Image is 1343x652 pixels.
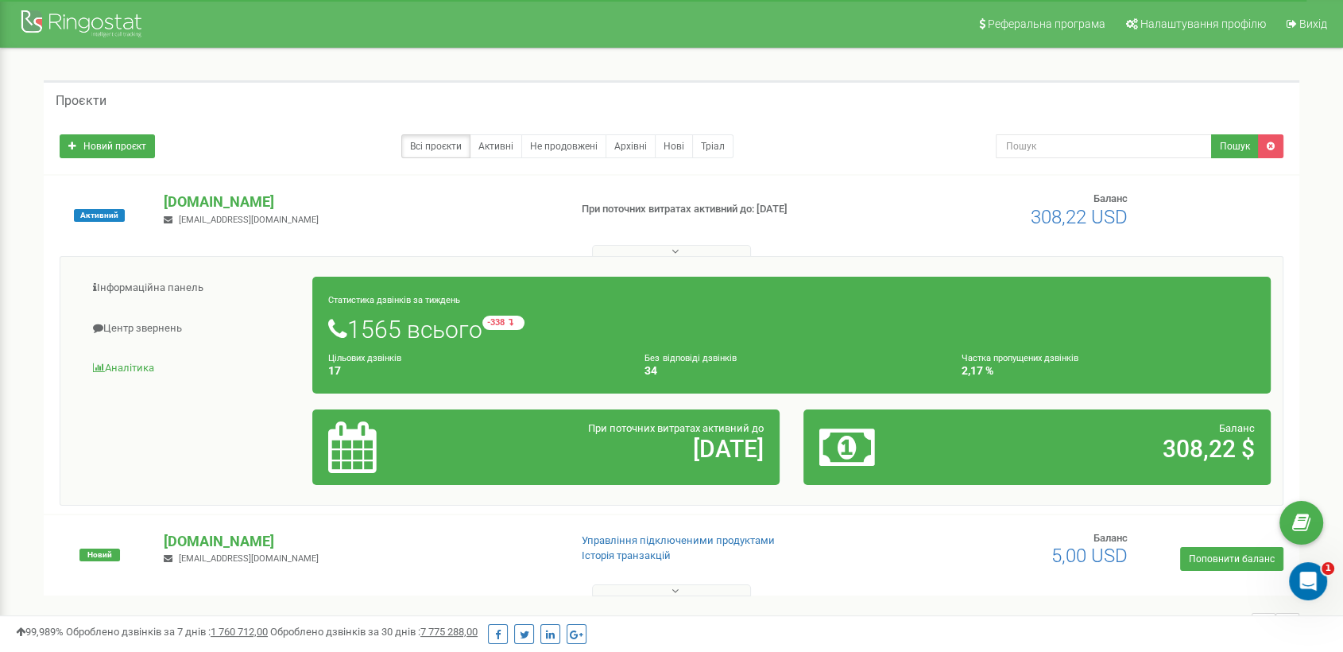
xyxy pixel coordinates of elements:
[328,353,401,363] small: Цільових дзвінків
[328,365,621,377] h4: 17
[962,365,1255,377] h4: 2,17 %
[1093,532,1128,544] span: Баланс
[420,626,478,638] u: 7 775 288,00
[1289,562,1327,600] iframe: Intercom live chat
[179,553,319,564] span: [EMAIL_ADDRESS][DOMAIN_NAME]
[973,436,1255,462] h2: 308,22 $
[996,134,1213,158] input: Пошук
[582,549,671,561] a: Історія транзакцій
[72,269,313,308] a: Інформаційна панель
[692,134,733,158] a: Тріал
[644,353,736,363] small: Без відповіді дзвінків
[481,436,763,462] h2: [DATE]
[1219,422,1255,434] span: Баланс
[72,349,313,388] a: Аналiтика
[401,134,470,158] a: Всі проєкти
[16,626,64,638] span: 99,989%
[79,549,120,561] span: Новий
[328,316,1255,343] h1: 1565 всього
[164,531,555,552] p: [DOMAIN_NAME]
[211,626,268,638] u: 1 760 712,00
[582,534,775,546] a: Управління підключеними продуктами
[1093,192,1128,204] span: Баланс
[270,626,478,638] span: Оброблено дзвінків за 30 днів :
[1140,17,1266,30] span: Налаштування профілю
[328,295,460,305] small: Статистика дзвінків за тиждень
[470,134,522,158] a: Активні
[1051,545,1128,567] span: 5,00 USD
[1180,547,1283,571] a: Поповнити баланс
[1031,206,1128,228] span: 308,22 USD
[72,309,313,348] a: Центр звернень
[60,134,155,158] a: Новий проєкт
[606,134,656,158] a: Архівні
[655,134,693,158] a: Нові
[644,365,938,377] h4: 34
[962,353,1078,363] small: Частка пропущених дзвінків
[988,17,1105,30] span: Реферальна програма
[179,215,319,225] span: [EMAIL_ADDRESS][DOMAIN_NAME]
[66,626,268,638] span: Оброблено дзвінків за 7 днів :
[1211,134,1259,158] button: Пошук
[1322,562,1334,575] span: 1
[521,134,606,158] a: Не продовжені
[56,94,106,108] h5: Проєкти
[582,202,870,217] p: При поточних витратах активний до: [DATE]
[588,422,764,434] span: При поточних витратах активний до
[1299,17,1327,30] span: Вихід
[1205,613,1252,637] span: 1 - 2 of 2
[482,316,524,330] small: -338
[164,192,555,212] p: [DOMAIN_NAME]
[74,209,125,222] span: Активний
